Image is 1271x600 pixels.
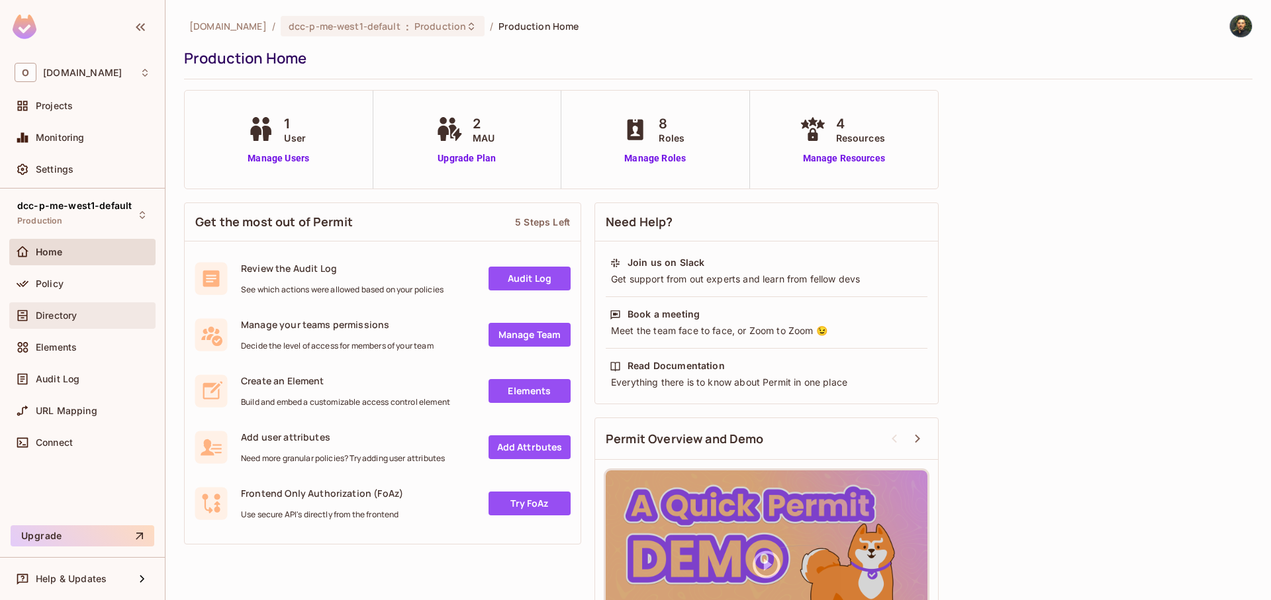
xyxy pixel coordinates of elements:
span: Resources [836,131,885,145]
span: Workspace: onvego.com [43,67,122,78]
span: Review the Audit Log [241,262,444,275]
div: Book a meeting [628,308,700,321]
a: Try FoAz [489,492,571,515]
span: Use secure API's directly from the frontend [241,509,403,520]
div: Meet the team face to face, or Zoom to Zoom 😉 [610,324,923,337]
span: Projects [36,101,73,111]
div: Production Home [184,48,1246,68]
img: kobi malka [1230,15,1252,37]
span: Home [36,247,63,257]
a: Elements [489,379,571,403]
span: User [284,131,306,145]
span: : [405,21,410,32]
a: Add Attrbutes [489,435,571,459]
span: MAU [473,131,494,145]
span: URL Mapping [36,406,97,416]
span: Monitoring [36,132,85,143]
span: Production [414,20,466,32]
span: Connect [36,437,73,448]
a: Manage Users [244,151,312,165]
span: Production Home [498,20,579,32]
span: Audit Log [36,374,79,384]
div: Everything there is to know about Permit in one place [610,376,923,389]
div: Join us on Slack [628,256,704,269]
span: 8 [659,114,684,134]
span: dcc-p-me-west1-default [289,20,400,32]
span: Create an Element [241,374,450,387]
button: Upgrade [11,525,154,546]
div: Get support from out experts and learn from fellow devs [610,273,923,286]
span: Directory [36,310,77,321]
div: 5 Steps Left [515,216,570,228]
a: Manage Team [489,323,571,347]
span: the active workspace [189,20,267,32]
span: 1 [284,114,306,134]
span: Need more granular policies? Try adding user attributes [241,453,445,464]
span: 2 [473,114,494,134]
span: Add user attributes [241,431,445,443]
div: Read Documentation [628,359,725,372]
span: Get the most out of Permit [195,214,353,230]
span: Need Help? [606,214,673,230]
span: 4 [836,114,885,134]
span: dcc-p-me-west1-default [17,200,132,211]
span: Decide the level of access for members of your team [241,341,434,351]
span: See which actions were allowed based on your policies [241,284,444,295]
span: Frontend Only Authorization (FoAz) [241,487,403,499]
li: / [272,20,275,32]
span: Elements [36,342,77,353]
span: Manage your teams permissions [241,318,434,331]
li: / [490,20,493,32]
span: Policy [36,279,64,289]
span: Permit Overview and Demo [606,431,764,447]
a: Manage Roles [619,151,691,165]
span: O [15,63,36,82]
img: SReyMgAAAABJRU5ErkJggg== [13,15,36,39]
span: Build and embed a customizable access control element [241,397,450,407]
a: Audit Log [489,267,571,290]
span: Production [17,216,63,226]
span: Roles [659,131,684,145]
span: Settings [36,164,73,175]
a: Manage Resources [796,151,892,165]
span: Help & Updates [36,574,107,584]
a: Upgrade Plan [433,151,501,165]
